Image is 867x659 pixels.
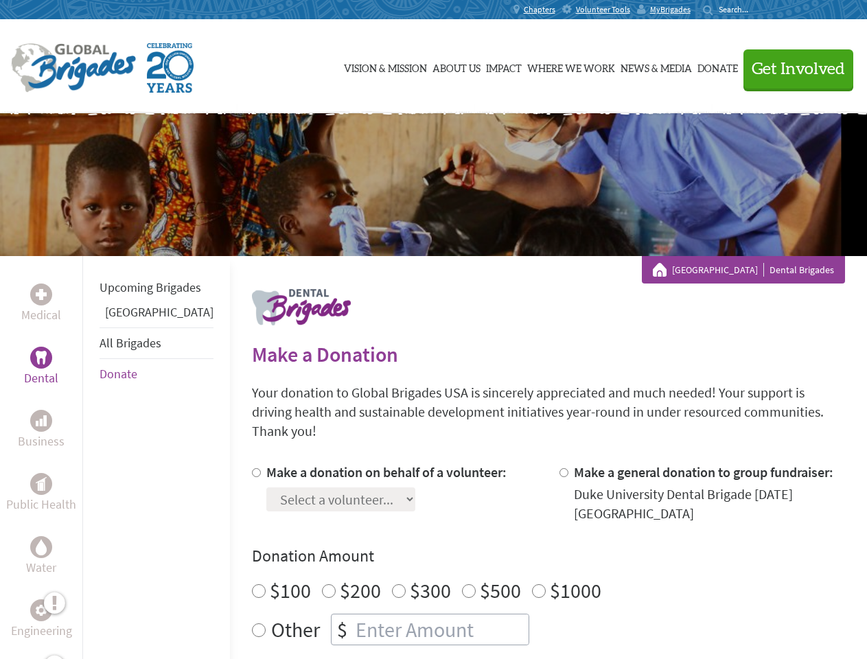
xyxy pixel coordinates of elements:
[21,284,61,325] a: MedicalMedical
[550,577,601,603] label: $1000
[18,410,65,451] a: BusinessBusiness
[719,4,758,14] input: Search...
[24,369,58,388] p: Dental
[527,32,615,101] a: Where We Work
[30,599,52,621] div: Engineering
[574,485,845,523] div: Duke University Dental Brigade [DATE] [GEOGRAPHIC_DATA]
[30,536,52,558] div: Water
[36,477,47,491] img: Public Health
[11,599,72,640] a: EngineeringEngineering
[486,32,522,101] a: Impact
[36,351,47,364] img: Dental
[36,289,47,300] img: Medical
[36,415,47,426] img: Business
[26,558,56,577] p: Water
[30,473,52,495] div: Public Health
[271,614,320,645] label: Other
[6,495,76,514] p: Public Health
[11,43,136,93] img: Global Brigades Logo
[30,410,52,432] div: Business
[18,432,65,451] p: Business
[100,303,213,327] li: Panama
[100,366,137,382] a: Donate
[100,335,161,351] a: All Brigades
[252,342,845,367] h2: Make a Donation
[344,32,427,101] a: Vision & Mission
[30,284,52,305] div: Medical
[653,263,834,277] div: Dental Brigades
[24,347,58,388] a: DentalDental
[574,463,833,481] label: Make a general donation to group fundraiser:
[672,263,764,277] a: [GEOGRAPHIC_DATA]
[332,614,353,645] div: $
[410,577,451,603] label: $300
[353,614,529,645] input: Enter Amount
[266,463,507,481] label: Make a donation on behalf of a volunteer:
[270,577,311,603] label: $100
[621,32,692,101] a: News & Media
[100,359,213,389] li: Donate
[432,32,481,101] a: About Us
[252,545,845,567] h4: Donation Amount
[6,473,76,514] a: Public HealthPublic Health
[252,289,351,325] img: logo-dental.png
[21,305,61,325] p: Medical
[100,327,213,359] li: All Brigades
[252,383,845,441] p: Your donation to Global Brigades USA is sincerely appreciated and much needed! Your support is dr...
[36,605,47,616] img: Engineering
[576,4,630,15] span: Volunteer Tools
[11,621,72,640] p: Engineering
[147,43,194,93] img: Global Brigades Celebrating 20 Years
[26,536,56,577] a: WaterWater
[697,32,738,101] a: Donate
[650,4,691,15] span: MyBrigades
[752,61,845,78] span: Get Involved
[36,539,47,555] img: Water
[743,49,853,89] button: Get Involved
[340,577,381,603] label: $200
[480,577,521,603] label: $500
[100,273,213,303] li: Upcoming Brigades
[524,4,555,15] span: Chapters
[30,347,52,369] div: Dental
[100,279,201,295] a: Upcoming Brigades
[105,304,213,320] a: [GEOGRAPHIC_DATA]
